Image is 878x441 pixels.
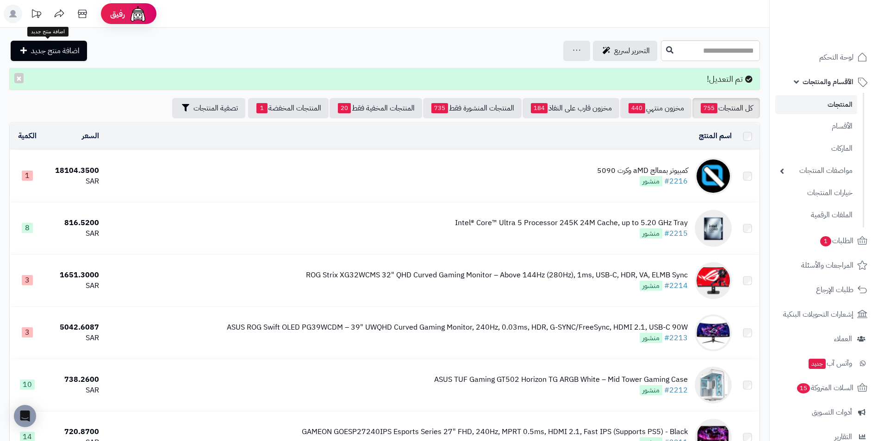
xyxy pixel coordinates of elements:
div: 738.2600 [49,374,99,385]
div: SAR [49,281,99,291]
span: 10 [20,380,35,390]
span: الطلبات [819,234,853,247]
a: #2213 [664,332,688,343]
span: منشور [640,333,662,343]
div: تم التعديل! [9,68,760,90]
a: #2212 [664,385,688,396]
img: كمبيوتر بمعالج aMD وكرت 5090 [695,158,732,195]
span: التحرير لسريع [614,45,650,56]
a: المنتجات [775,95,857,114]
a: الأقسام [775,116,857,136]
span: رفيق [110,8,125,19]
span: أدوات التسويق [812,406,852,419]
div: 816.5200 [49,218,99,228]
span: 20 [338,103,351,113]
a: إشعارات التحويلات البنكية [775,303,872,325]
span: العملاء [834,332,852,345]
span: طلبات الإرجاع [816,283,853,296]
a: لوحة التحكم [775,46,872,68]
img: logo-2.png [815,7,869,26]
a: المنتجات المخفضة1 [248,98,329,118]
div: 1651.3000 [49,270,99,281]
div: SAR [49,333,99,343]
a: الكمية [18,130,37,141]
span: إشعارات التحويلات البنكية [783,308,853,321]
a: اسم المنتج [699,130,732,141]
img: ROG Strix XG32WCMS 32" QHD Curved Gaming Monitor – Above 144Hz (280Hz), 1ms, USB-C, HDR, VA, ELMB... [695,262,732,299]
span: 1 [820,236,832,247]
a: وآتس آبجديد [775,352,872,374]
button: × [14,73,24,83]
span: جديد [809,359,826,369]
a: #2215 [664,228,688,239]
img: ASUS TUF Gaming GT502 Horizon TG ARGB White – Mid Tower Gaming Case [695,367,732,404]
span: 184 [531,103,548,113]
img: Intel® Core™ Ultra 5 Processor 245K 24M Cache, up to 5.20 GHz Tray [695,210,732,247]
div: 5042.6087 [49,322,99,333]
span: منشور [640,176,662,186]
span: 15 [797,383,811,394]
span: 3 [22,327,33,337]
div: كمبيوتر بمعالج aMD وكرت 5090 [597,165,688,176]
div: Intel® Core™ Ultra 5 Processor 245K 24M Cache, up to 5.20 GHz Tray [455,218,688,228]
div: SAR [49,228,99,239]
a: العملاء [775,328,872,350]
span: اضافة منتج جديد [31,45,80,56]
span: منشور [640,385,662,395]
span: منشور [640,228,662,239]
span: 1 [22,171,33,181]
span: 755 [701,103,717,113]
div: SAR [49,385,99,396]
div: SAR [49,176,99,187]
a: طلبات الإرجاع [775,279,872,301]
span: المراجعات والأسئلة [801,259,853,272]
a: مخزون قارب على النفاذ184 [523,98,619,118]
a: مخزون منتهي440 [620,98,691,118]
a: الطلبات1 [775,230,872,252]
img: ai-face.png [129,5,147,23]
a: الملفات الرقمية [775,205,857,225]
span: وآتس آب [808,357,852,370]
button: تصفية المنتجات [172,98,245,118]
span: لوحة التحكم [819,51,853,64]
span: 735 [431,103,448,113]
div: ASUS ROG Swift OLED PG39WCDM – 39" UWQHD Curved Gaming Monitor, 240Hz, 0.03ms, HDR, G-SYNC/FreeSy... [227,322,688,333]
a: المراجعات والأسئلة [775,254,872,276]
div: ASUS TUF Gaming GT502 Horizon TG ARGB White – Mid Tower Gaming Case [434,374,688,385]
div: اضافة منتج جديد [27,27,68,37]
a: أدوات التسويق [775,401,872,423]
span: 440 [629,103,645,113]
div: Open Intercom Messenger [14,405,36,427]
span: 1 [256,103,268,113]
a: مواصفات المنتجات [775,161,857,181]
a: المنتجات المنشورة فقط735 [423,98,522,118]
div: GAMEON GOESP27240IPS Esports Series 27" FHD, 240Hz, MPRT 0.5ms, HDMI 2.1, Fast IPS (Supports PS5)... [302,427,688,437]
a: خيارات المنتجات [775,183,857,203]
a: التحرير لسريع [593,41,657,61]
a: السعر [82,130,99,141]
a: اضافة منتج جديد [11,41,87,61]
a: المنتجات المخفية فقط20 [330,98,422,118]
div: ROG Strix XG32WCMS 32" QHD Curved Gaming Monitor – Above 144Hz (280Hz), 1ms, USB-C, HDR, VA, ELMB... [306,270,688,281]
span: تصفية المنتجات [193,103,238,114]
span: الأقسام والمنتجات [803,75,853,88]
span: السلات المتروكة [796,381,853,394]
a: #2214 [664,280,688,291]
a: السلات المتروكة15 [775,377,872,399]
span: 3 [22,275,33,285]
a: تحديثات المنصة [25,5,48,25]
span: منشور [640,281,662,291]
a: كل المنتجات755 [692,98,760,118]
div: 720.8700 [49,427,99,437]
a: #2216 [664,176,688,187]
div: 18104.3500 [49,165,99,176]
img: ASUS ROG Swift OLED PG39WCDM – 39" UWQHD Curved Gaming Monitor, 240Hz, 0.03ms, HDR, G-SYNC/FreeSy... [695,314,732,351]
a: الماركات [775,139,857,159]
span: 8 [22,223,33,233]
